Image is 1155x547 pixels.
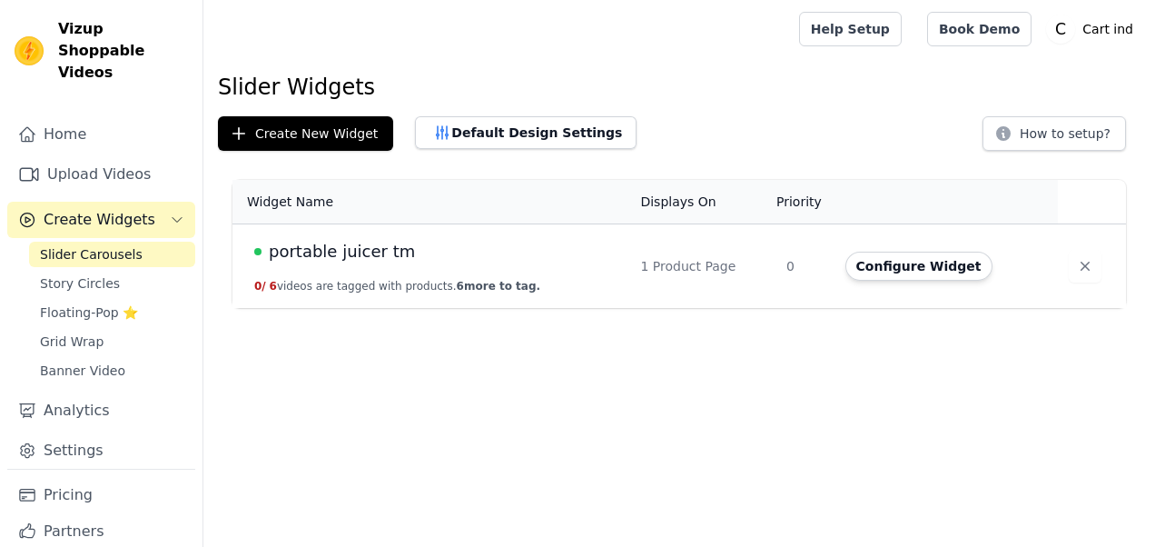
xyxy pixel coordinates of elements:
a: Floating-Pop ⭐ [29,300,195,325]
text: C [1055,20,1066,38]
div: 1 Product Page [640,257,765,275]
button: Default Design Settings [415,116,637,149]
a: Banner Video [29,358,195,383]
a: Slider Carousels [29,242,195,267]
a: Help Setup [799,12,902,46]
span: Slider Carousels [40,245,143,264]
button: Create Widgets [7,202,195,238]
a: Story Circles [29,271,195,296]
a: Grid Wrap [29,329,195,354]
span: Floating-Pop ⭐ [40,303,138,322]
span: Banner Video [40,362,125,380]
a: Pricing [7,477,195,513]
th: Widget Name [232,180,629,224]
button: How to setup? [982,116,1126,151]
span: 6 more to tag. [457,280,540,293]
button: 0/ 6videos are tagged with products.6more to tag. [254,279,540,293]
button: Configure Widget [845,252,992,281]
th: Displays On [629,180,775,224]
td: 0 [775,224,834,309]
span: Create Widgets [44,209,155,231]
a: Upload Videos [7,156,195,193]
a: How to setup? [982,129,1126,146]
span: Grid Wrap [40,333,104,351]
span: Vizup Shoppable Videos [58,18,188,84]
a: Analytics [7,393,195,429]
h1: Slider Widgets [218,73,1140,102]
a: Book Demo [927,12,1032,46]
p: Cart ind [1075,13,1140,45]
a: Settings [7,433,195,469]
span: Story Circles [40,274,120,293]
button: Create New Widget [218,116,393,151]
span: portable juicer tm [269,239,415,264]
span: 6 [270,280,277,293]
button: C Cart ind [1046,13,1140,45]
th: Priority [775,180,834,224]
a: Home [7,116,195,153]
button: Delete widget [1069,250,1101,283]
span: Live Published [254,248,262,255]
span: 0 / [254,280,266,293]
img: Vizup [15,36,44,65]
